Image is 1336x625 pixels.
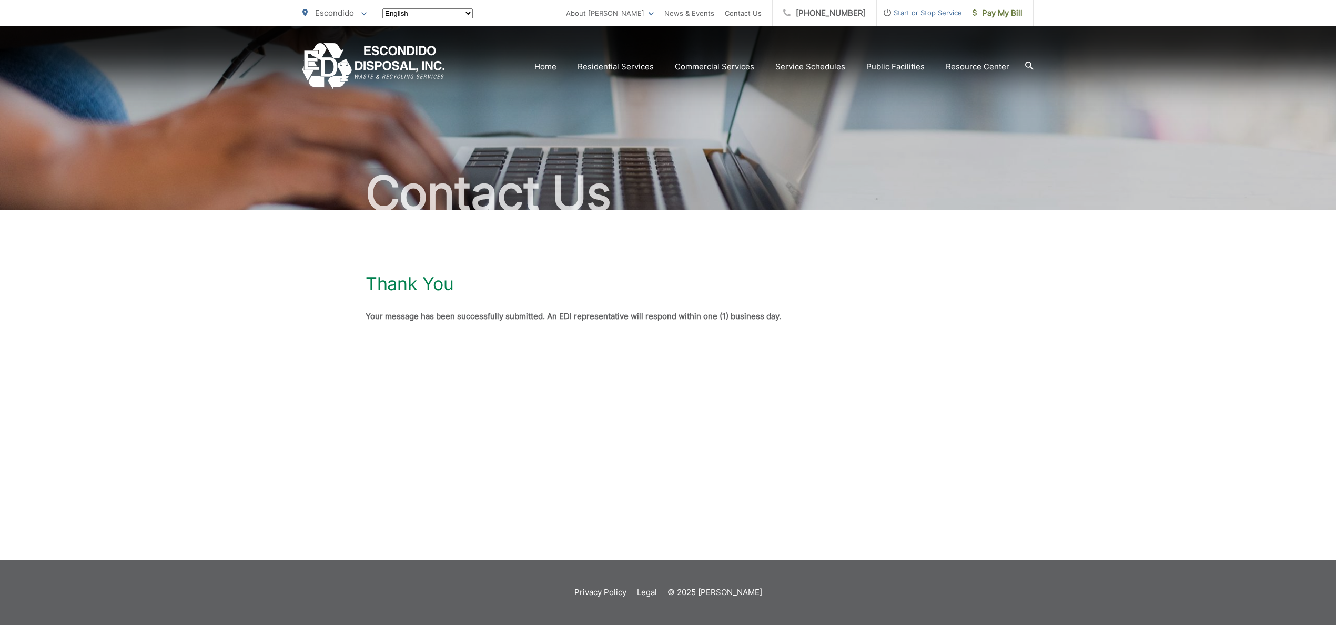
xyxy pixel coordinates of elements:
a: Commercial Services [675,60,754,73]
a: Home [534,60,556,73]
span: Escondido [315,8,354,18]
h1: Thank You [366,273,453,294]
a: Contact Us [725,7,762,19]
a: Public Facilities [866,60,925,73]
p: © 2025 [PERSON_NAME] [667,586,762,599]
a: Resource Center [946,60,1009,73]
a: About [PERSON_NAME] [566,7,654,19]
a: Privacy Policy [574,586,626,599]
strong: Your message has been successfully submitted. An EDI representative will respond within one (1) b... [366,311,781,321]
a: Residential Services [578,60,654,73]
h2: Contact Us [302,167,1034,220]
select: Select a language [382,8,473,18]
span: Pay My Bill [973,7,1023,19]
a: Service Schedules [775,60,845,73]
a: EDCD logo. Return to the homepage. [302,43,445,90]
a: News & Events [664,7,714,19]
a: Legal [637,586,657,599]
